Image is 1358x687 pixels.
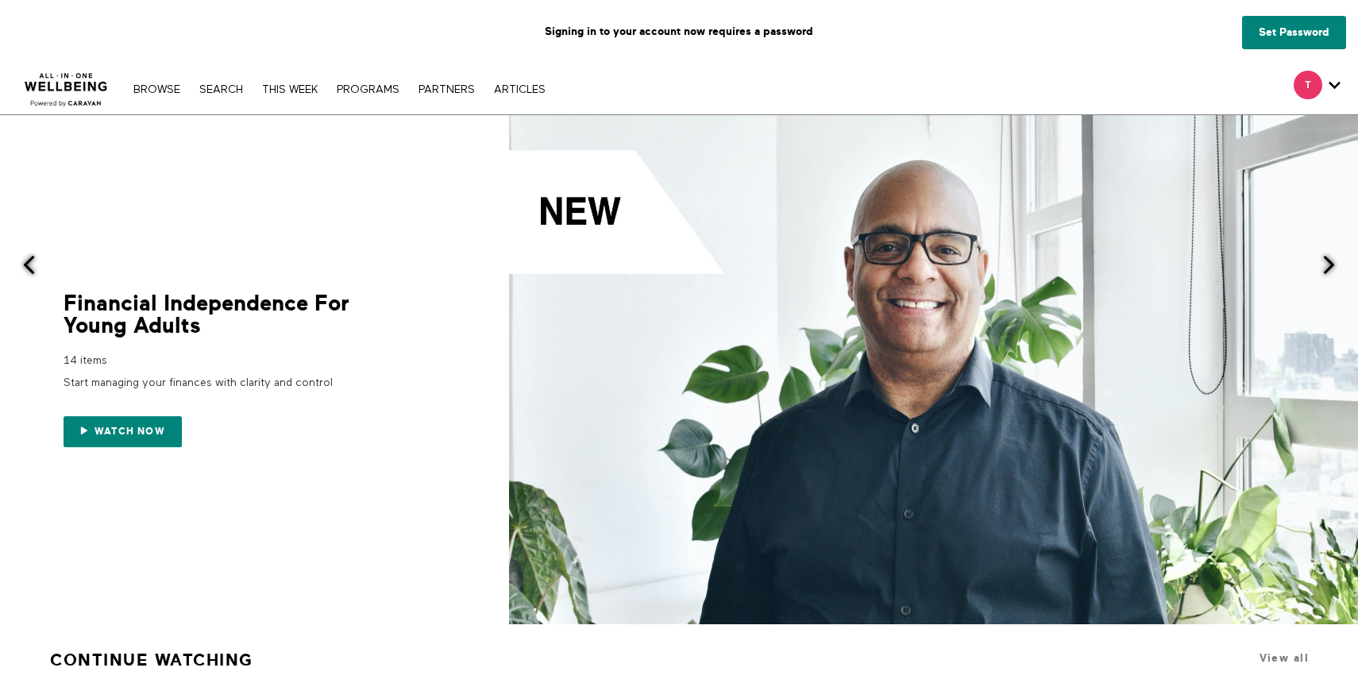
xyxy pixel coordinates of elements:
a: Continue Watching [50,643,253,677]
a: PARTNERS [411,84,483,95]
p: Signing in to your account now requires a password [12,12,1346,52]
a: ARTICLES [486,84,554,95]
a: THIS WEEK [254,84,326,95]
a: PROGRAMS [329,84,407,95]
a: Browse [125,84,188,95]
a: Search [191,84,251,95]
a: Set Password [1242,16,1346,49]
a: View all [1260,652,1309,664]
nav: Primary [125,81,553,97]
img: CARAVAN [18,61,114,109]
div: Secondary [1282,64,1352,114]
